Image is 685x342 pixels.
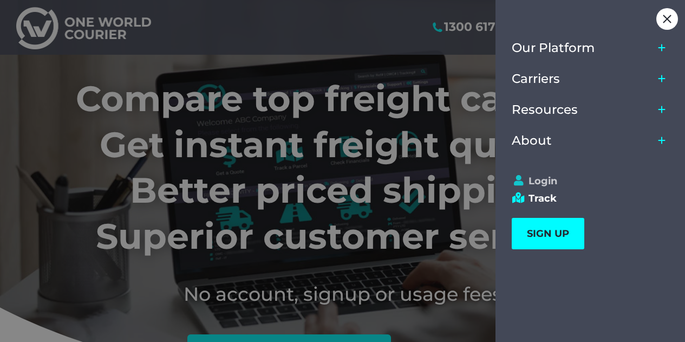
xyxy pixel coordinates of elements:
a: Resources [512,94,654,125]
span: Resources [512,102,578,117]
div: Close [656,8,678,30]
a: Track [512,192,659,204]
span: SIGN UP [527,228,569,240]
span: About [512,133,552,148]
a: Carriers [512,63,654,94]
span: Carriers [512,72,560,86]
a: About [512,125,654,156]
span: Our Platform [512,41,595,55]
a: Login [512,175,659,187]
a: Our Platform [512,33,654,63]
a: SIGN UP [512,218,584,249]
